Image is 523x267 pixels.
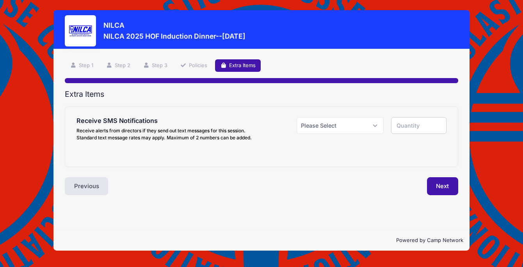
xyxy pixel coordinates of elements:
[391,117,447,134] input: Quantity
[427,177,459,195] button: Next
[103,21,245,29] h3: NILCA
[65,177,109,195] button: Previous
[65,59,98,72] a: Step 1
[60,237,463,244] p: Powered by Camp Network
[175,59,213,72] a: Policies
[215,59,261,72] a: Extra Items
[138,59,173,72] a: Step 3
[76,117,258,125] h4: Receive SMS Notifications
[76,127,258,141] div: Receive alerts from directors if they send out text messages for this session. Standard text mess...
[65,90,458,99] h2: Extra Items
[103,32,245,40] h3: NILCA 2025 HOF Induction Dinner--[DATE]
[101,59,135,72] a: Step 2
